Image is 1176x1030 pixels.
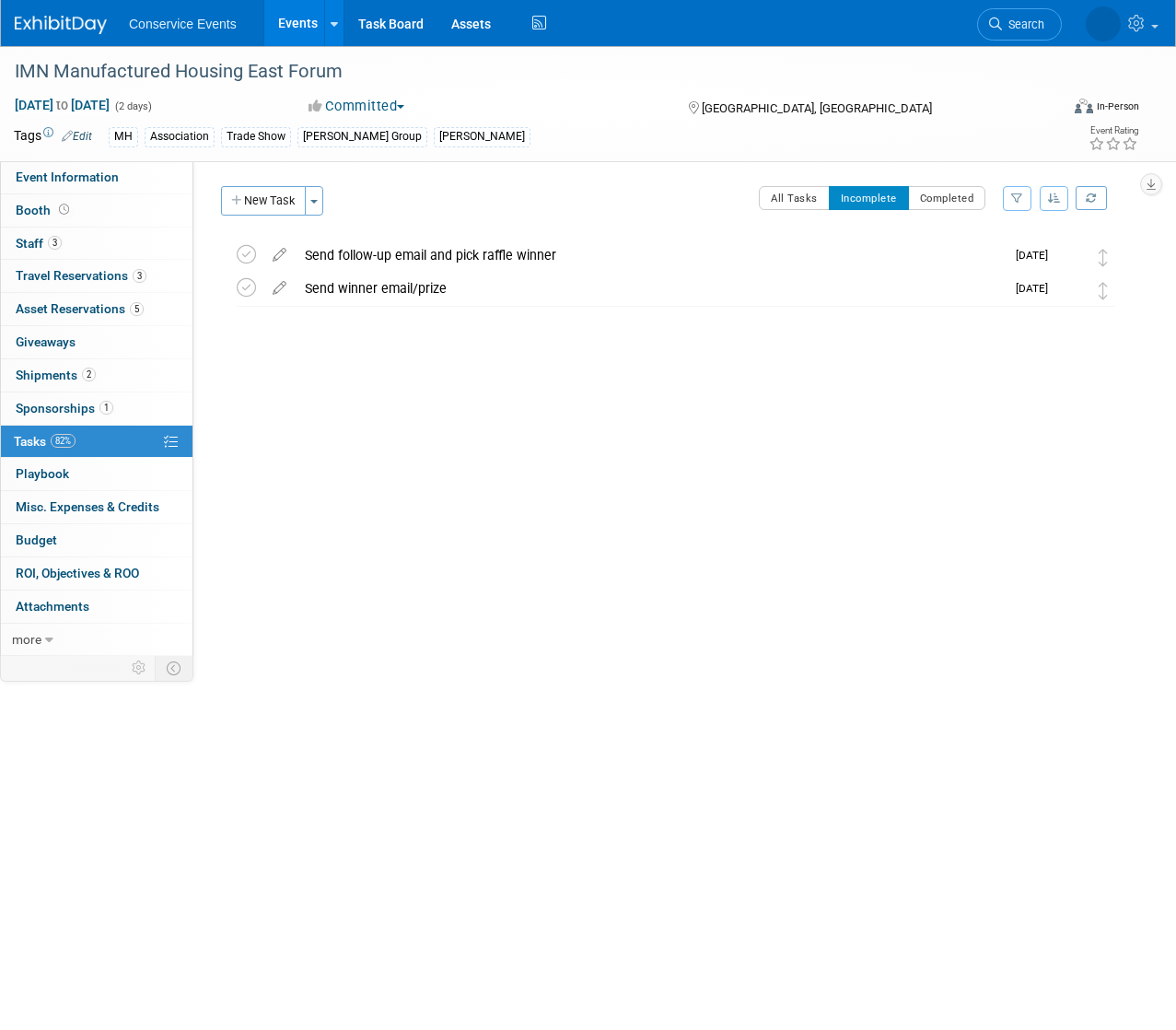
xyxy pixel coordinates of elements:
[302,97,412,116] button: Committed
[1086,6,1121,41] img: Amiee Griffey
[99,401,113,415] span: 1
[14,97,111,113] span: [DATE] [DATE]
[1,260,192,292] a: Travel Reservations3
[263,247,296,263] a: edit
[296,273,1005,304] div: Send winner email/prize
[14,434,76,449] span: Tasks
[1002,18,1044,31] span: Search
[12,632,41,647] span: more
[434,127,530,146] div: [PERSON_NAME]
[14,126,92,147] td: Tags
[1,591,192,623] a: Attachments
[62,130,92,143] a: Edit
[1,194,192,227] a: Booth
[1016,249,1057,262] span: [DATE]
[1075,99,1093,113] img: Format-Inperson.png
[53,98,71,112] span: to
[1,557,192,590] a: ROI, Objectives & ROO
[702,101,932,115] span: [GEOGRAPHIC_DATA], [GEOGRAPHIC_DATA]
[51,434,76,448] span: 82%
[15,16,107,34] img: ExhibitDay
[16,334,76,349] span: Giveaways
[1,293,192,325] a: Asset Reservations5
[1096,99,1139,113] div: In-Person
[16,599,89,614] span: Attachments
[1076,186,1107,210] a: Refresh
[1057,278,1081,302] img: Amiee Griffey
[1,228,192,260] a: Staff3
[82,368,96,381] span: 2
[123,656,156,680] td: Personalize Event Tab Strip
[109,127,138,146] div: MH
[16,566,139,580] span: ROI, Objectives & ROO
[1,359,192,392] a: Shipments2
[16,236,62,251] span: Staff
[974,96,1139,123] div: Event Format
[908,186,986,210] button: Completed
[16,170,119,184] span: Event Information
[113,100,152,112] span: (2 days)
[759,186,830,210] button: All Tasks
[16,466,69,481] span: Playbook
[16,368,96,382] span: Shipments
[1057,245,1081,269] img: Amiee Griffey
[55,203,73,217] span: Booth not reserved yet
[829,186,909,210] button: Incomplete
[1,161,192,193] a: Event Information
[8,55,1043,88] div: IMN Manufactured Housing East Forum
[1,392,192,425] a: Sponsorships1
[1089,126,1138,135] div: Event Rating
[1,426,192,458] a: Tasks82%
[130,302,144,316] span: 5
[1,524,192,556] a: Budget
[1016,282,1057,295] span: [DATE]
[129,17,237,31] span: Conservice Events
[145,127,215,146] div: Association
[16,203,73,217] span: Booth
[1,624,192,656] a: more
[221,127,291,146] div: Trade Show
[221,186,306,216] button: New Task
[16,499,159,514] span: Misc. Expenses & Credits
[263,280,296,297] a: edit
[16,268,146,283] span: Travel Reservations
[1,491,192,523] a: Misc. Expenses & Credits
[133,269,146,283] span: 3
[48,236,62,250] span: 3
[1,326,192,358] a: Giveaways
[1,458,192,490] a: Playbook
[1099,282,1108,299] i: Move task
[16,533,57,547] span: Budget
[16,301,144,316] span: Asset Reservations
[16,401,113,416] span: Sponsorships
[156,656,193,680] td: Toggle Event Tabs
[297,127,427,146] div: [PERSON_NAME] Group
[1099,249,1108,266] i: Move task
[977,8,1062,41] a: Search
[296,240,1005,271] div: Send follow-up email and pick raffle winner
